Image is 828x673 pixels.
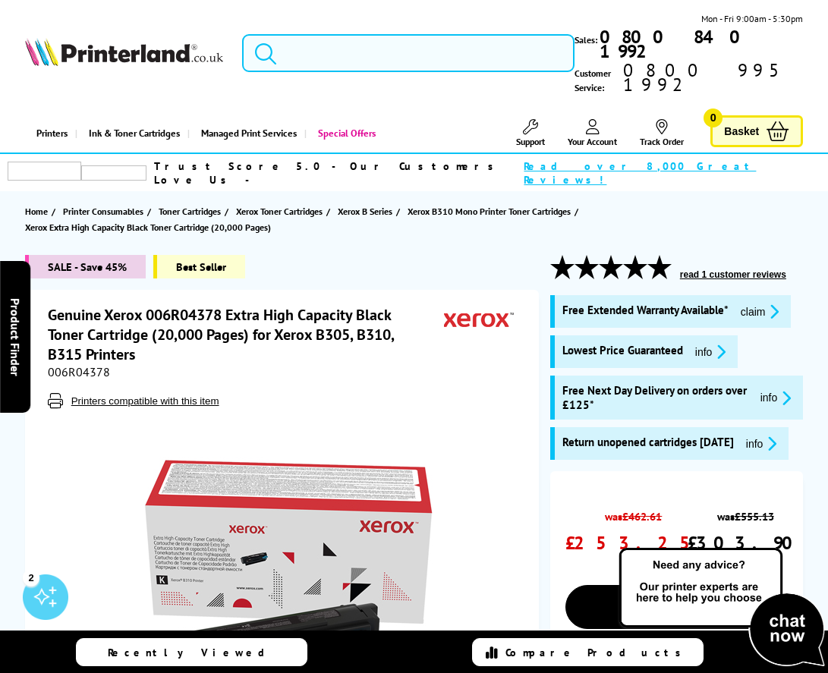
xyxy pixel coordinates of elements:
[25,203,48,219] span: Home
[701,11,803,26] span: Mon - Fri 9:00am - 5:30pm
[187,114,304,153] a: Managed Print Services
[25,219,275,235] a: Xerox Extra High Capacity Black Toner Cartridge (20,000 Pages)
[8,162,81,181] img: trustpilot rating
[89,114,180,153] span: Ink & Toner Cartridges
[25,203,52,219] a: Home
[63,203,143,219] span: Printer Consumables
[621,63,803,92] span: 0800 995 1992
[159,203,221,219] span: Toner Cartridges
[568,119,617,147] a: Your Account
[562,383,748,412] span: Free Next Day Delivery on orders over £125*
[597,30,804,58] a: 0800 840 1992
[704,108,723,127] span: 0
[562,303,729,320] span: Free Extended Warranty Available*
[736,303,784,320] button: promo-description
[67,395,224,407] button: Printers compatible with this item
[710,115,803,148] a: Basket 0
[25,38,223,69] a: Printerland Logo
[444,305,514,333] img: Xerox
[640,119,684,147] a: Track Order
[741,435,782,452] button: promo-description
[600,25,751,63] b: 0800 840 1992
[575,63,804,95] span: Customer Service:
[568,136,617,147] span: Your Account
[236,203,323,219] span: Xerox Toner Cartridges
[8,297,23,376] span: Product Finder
[615,546,828,670] img: Open Live Chat window
[562,435,734,452] span: Return unopened cartridges [DATE]
[25,255,146,278] span: SALE - Save 45%
[565,585,788,629] a: Add to Basket
[675,269,791,281] button: read 1 customer reviews
[236,203,326,219] a: Xerox Toner Cartridges
[63,203,147,219] a: Printer Consumables
[408,203,571,219] span: Xerox B310 Mono Printer Toner Cartridges
[48,305,444,364] h1: Genuine Xerox 006R04378 Extra High Capacity Black Toner Cartridge (20,000 Pages) for Xerox B305, ...
[75,114,187,153] a: Ink & Toner Cartridges
[524,159,788,187] span: Read over 8,000 Great Reviews!
[25,219,271,235] span: Xerox Extra High Capacity Black Toner Cartridge (20,000 Pages)
[153,255,245,278] span: Best Seller
[48,364,110,379] span: 006R04378
[81,165,146,181] img: trustpilot rating
[622,509,662,524] strike: £462.61
[516,136,545,147] span: Support
[688,502,803,524] span: was
[25,38,223,66] img: Printerland Logo
[159,203,225,219] a: Toner Cartridges
[472,638,704,666] a: Compare Products
[691,343,731,360] button: promo-description
[408,203,575,219] a: Xerox B310 Mono Printer Toner Cartridges
[575,33,597,47] span: Sales:
[23,569,39,586] div: 2
[25,114,75,153] a: Printers
[724,121,759,142] span: Basket
[108,646,280,659] span: Recently Viewed
[735,509,774,524] strike: £555.13
[688,531,803,555] span: £303.90
[338,203,396,219] a: Xerox B Series
[76,638,307,666] a: Recently Viewed
[756,389,796,407] button: promo-description
[565,502,702,524] span: was
[154,159,788,187] a: Trust Score 5.0 - Our Customers Love Us -Read over 8,000 Great Reviews!
[338,203,392,219] span: Xerox B Series
[304,114,383,153] a: Special Offers
[516,119,545,147] a: Support
[562,343,683,360] span: Lowest Price Guaranteed
[565,531,702,555] span: £253.25
[505,646,689,659] span: Compare Products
